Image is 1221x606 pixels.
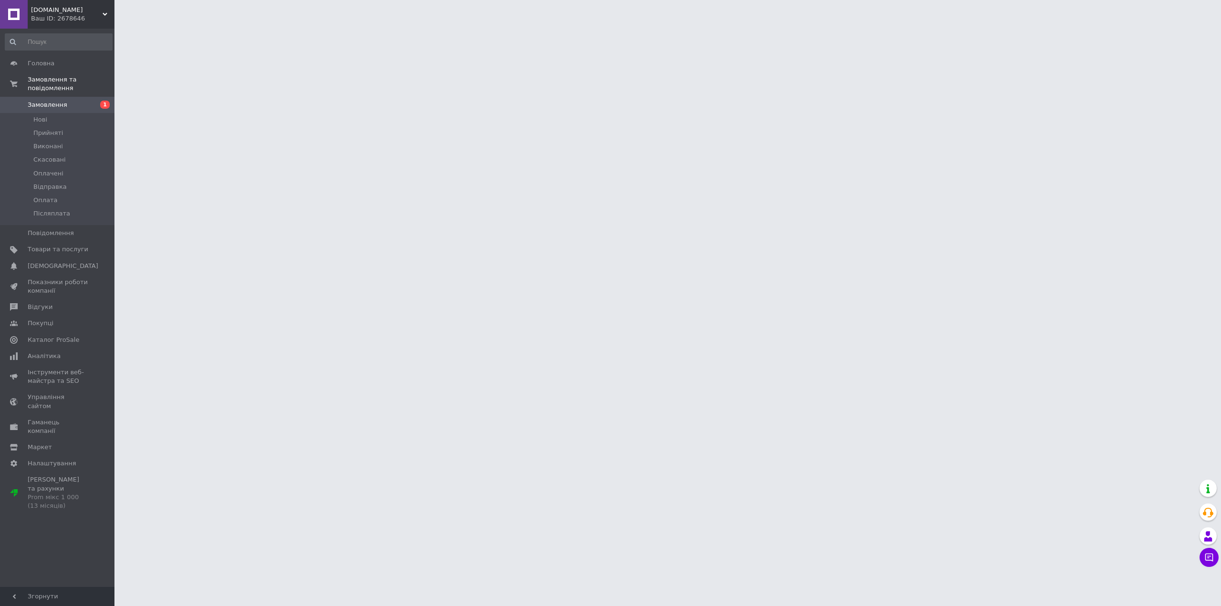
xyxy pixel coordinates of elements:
[28,368,88,385] span: Інструменти веб-майстра та SEO
[28,443,52,452] span: Маркет
[28,352,61,360] span: Аналітика
[28,319,53,328] span: Покупці
[28,59,54,68] span: Головна
[28,475,88,510] span: [PERSON_NAME] та рахунки
[28,75,114,92] span: Замовлення та повідомлення
[33,155,66,164] span: Скасовані
[33,115,47,124] span: Нові
[31,14,114,23] div: Ваш ID: 2678646
[28,262,98,270] span: [DEMOGRAPHIC_DATA]
[28,459,76,468] span: Налаштування
[33,209,70,218] span: Післяплата
[33,196,58,205] span: Оплата
[28,101,67,109] span: Замовлення
[33,129,63,137] span: Прийняті
[5,33,113,51] input: Пошук
[28,303,52,311] span: Відгуки
[31,6,103,14] span: NEXT-LVL.COM.UA
[28,229,74,237] span: Повідомлення
[28,418,88,435] span: Гаманець компанії
[28,493,88,510] div: Prom мікс 1 000 (13 місяців)
[33,183,67,191] span: Відправка
[33,169,63,178] span: Оплачені
[100,101,110,109] span: 1
[28,336,79,344] span: Каталог ProSale
[28,393,88,410] span: Управління сайтом
[28,245,88,254] span: Товари та послуги
[28,278,88,295] span: Показники роботи компанії
[33,142,63,151] span: Виконані
[1200,548,1219,567] button: Чат з покупцем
